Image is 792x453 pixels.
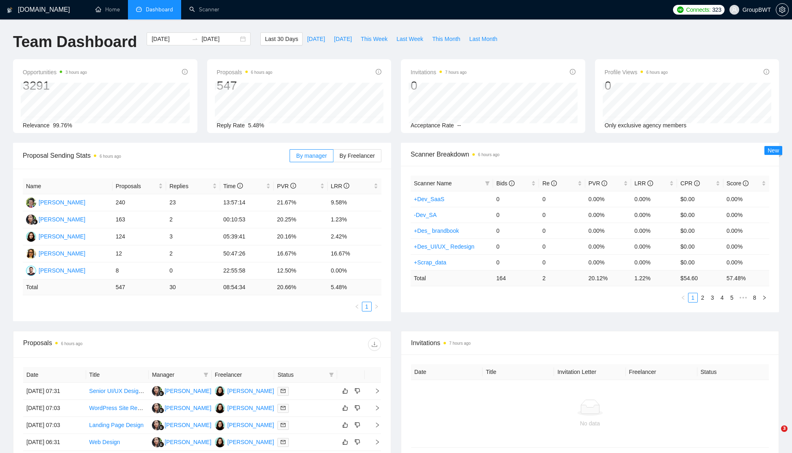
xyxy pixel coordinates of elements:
[585,254,631,270] td: 0.00%
[340,386,350,396] button: like
[677,191,723,207] td: $0.00
[164,421,211,429] div: [PERSON_NAME]
[344,183,349,189] span: info-circle
[353,403,362,413] button: dislike
[23,78,87,93] div: 3291
[342,439,348,445] span: like
[281,423,286,427] span: mail
[290,183,296,189] span: info-circle
[781,425,788,432] span: 3
[411,122,454,129] span: Acceptance Rate
[39,249,85,258] div: [PERSON_NAME]
[220,228,274,245] td: 05:39:41
[509,180,515,186] span: info-circle
[677,254,723,270] td: $0.00
[428,32,465,45] button: This Month
[89,405,205,411] a: WordPress Site Recommendations & Buildout
[585,207,631,223] td: 0.00%
[23,178,113,194] th: Name
[152,386,162,396] img: SN
[376,69,381,75] span: info-circle
[483,177,491,189] span: filter
[23,122,50,129] span: Relevance
[372,302,381,311] button: right
[764,69,769,75] span: info-circle
[328,279,382,295] td: 5.48 %
[356,32,392,45] button: This Week
[411,149,769,159] span: Scanner Breakdown
[723,223,769,238] td: 0.00%
[743,180,749,186] span: info-circle
[23,400,86,417] td: [DATE] 07:03
[353,386,362,396] button: dislike
[605,78,668,93] div: 0
[23,338,202,351] div: Proposals
[248,122,264,129] span: 5.48%
[26,249,36,259] img: OL
[166,228,220,245] td: 3
[215,420,225,430] img: SK
[342,422,348,428] span: like
[605,67,668,77] span: Profile Views
[215,404,274,411] a: SK[PERSON_NAME]
[277,370,326,379] span: Status
[86,434,149,451] td: Web Design
[164,404,211,412] div: [PERSON_NAME]
[328,262,382,279] td: 0.00%
[158,425,164,430] img: gigradar-bm.png
[760,293,769,303] button: right
[585,223,631,238] td: 0.00%
[353,420,362,430] button: dislike
[432,34,460,43] span: This Month
[329,32,356,45] button: [DATE]
[717,293,727,303] li: 4
[113,178,166,194] th: Proposals
[53,122,72,129] span: 99.76%
[23,367,86,383] th: Date
[189,6,219,13] a: searchScanner
[688,293,697,302] a: 1
[86,367,149,383] th: Title
[26,250,85,256] a: OL[PERSON_NAME]
[274,194,327,211] td: 21.67%
[26,199,85,205] a: AS[PERSON_NAME]
[411,78,467,93] div: 0
[411,270,493,286] td: Total
[677,223,723,238] td: $0.00
[212,367,275,383] th: Freelancer
[411,364,483,380] th: Date
[340,420,350,430] button: like
[151,34,188,43] input: Start date
[146,6,173,13] span: Dashboard
[368,341,381,348] span: download
[677,6,684,13] img: upwork-logo.png
[152,387,211,394] a: SN[PERSON_NAME]
[86,383,149,400] td: Senior UI/UX Designer for Modern Web & Mobile Application
[277,183,296,189] span: PVR
[166,178,220,194] th: Replies
[681,295,686,300] span: left
[166,279,220,295] td: 30
[215,438,274,445] a: SK[PERSON_NAME]
[328,228,382,245] td: 2.42%
[723,238,769,254] td: 0.00%
[220,194,274,211] td: 13:57:14
[149,367,212,383] th: Manager
[215,437,225,447] img: SK
[750,293,759,302] a: 8
[152,370,200,379] span: Manager
[281,440,286,444] span: mail
[731,7,737,13] span: user
[539,223,585,238] td: 0
[113,262,166,279] td: 8
[737,293,750,303] span: •••
[708,293,717,303] li: 3
[26,267,85,273] a: OB[PERSON_NAME]
[776,3,789,16] button: setting
[712,5,721,14] span: 323
[631,270,677,286] td: 1.22 %
[414,228,459,234] a: +Des_ brandbook
[686,5,710,14] span: Connects:
[457,122,461,129] span: --
[7,4,13,17] img: logo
